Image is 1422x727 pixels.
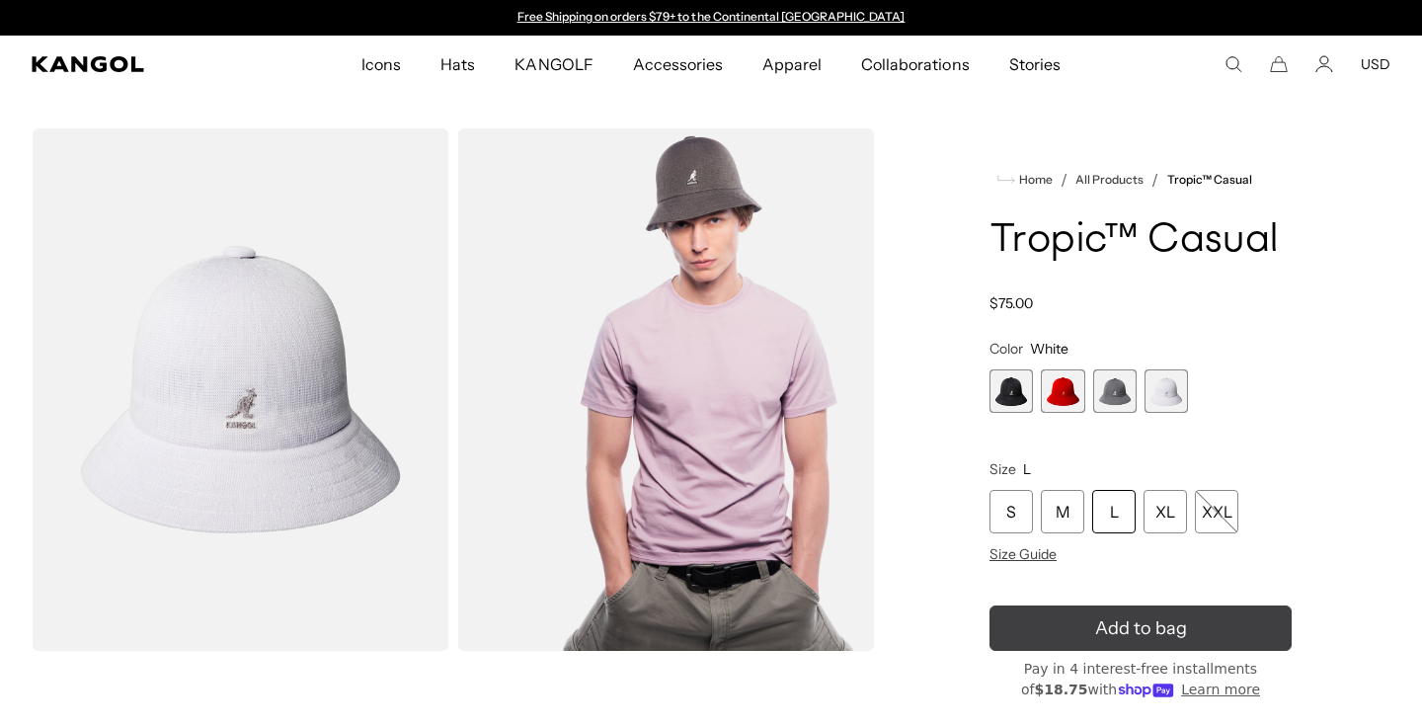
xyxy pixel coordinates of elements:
a: Apparel [743,36,841,93]
img: charcoal [457,128,875,651]
label: Charcoal [1093,369,1137,413]
div: XL [1144,490,1187,533]
a: Stories [989,36,1080,93]
span: Add to bag [1095,615,1187,642]
span: Collaborations [861,36,969,93]
nav: breadcrumbs [989,168,1292,192]
summary: Search here [1224,55,1242,73]
div: 4 of 4 [1145,369,1188,413]
span: Color [989,340,1023,358]
a: Collaborations [841,36,988,93]
div: M [1041,490,1084,533]
a: Home [997,171,1053,189]
div: XXL [1195,490,1238,533]
button: Add to bag [989,606,1292,651]
span: KANGOLF [514,36,592,93]
button: USD [1361,55,1390,73]
span: Hats [440,36,475,93]
span: Apparel [762,36,822,93]
div: L [1092,490,1136,533]
div: 1 of 4 [989,369,1033,413]
li: / [1053,168,1067,192]
span: Home [1015,173,1053,187]
a: Free Shipping on orders $79+ to the Continental [GEOGRAPHIC_DATA] [517,9,906,24]
span: Icons [361,36,401,93]
span: Size Guide [989,545,1057,563]
a: KANGOLF [495,36,612,93]
img: color-white [32,128,449,651]
span: Stories [1009,36,1061,93]
h1: Tropic™ Casual [989,219,1292,263]
span: Size [989,460,1016,478]
a: Accessories [613,36,743,93]
div: Announcement [508,10,914,26]
a: Icons [342,36,421,93]
div: S [989,490,1033,533]
a: Tropic™ Casual [1167,173,1252,187]
span: L [1023,460,1031,478]
div: 3 of 4 [1093,369,1137,413]
div: 1 of 2 [508,10,914,26]
label: White [1145,369,1188,413]
span: White [1030,340,1068,358]
label: Scarlet [1041,369,1084,413]
label: Black [989,369,1033,413]
a: Kangol [32,56,238,72]
span: $75.00 [989,294,1033,312]
span: Accessories [633,36,723,93]
a: Hats [421,36,495,93]
button: Cart [1270,55,1288,73]
div: 2 of 4 [1041,369,1084,413]
a: Account [1315,55,1333,73]
a: All Products [1075,173,1144,187]
li: / [1144,168,1158,192]
slideshow-component: Announcement bar [508,10,914,26]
